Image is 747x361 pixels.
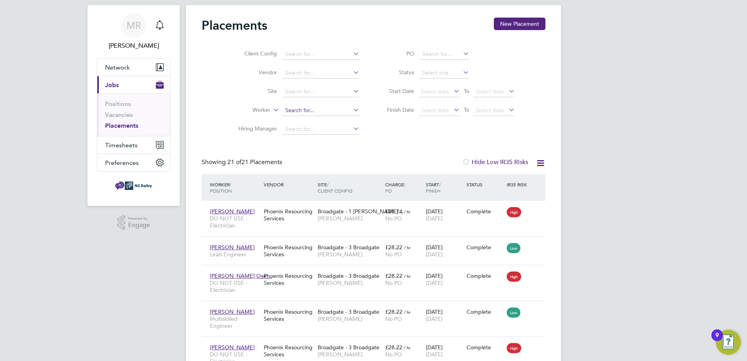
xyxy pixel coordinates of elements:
span: DO NOT USE - Electrician [210,279,260,293]
span: High [507,207,521,217]
label: Finish Date [379,106,414,113]
span: [PERSON_NAME] [318,315,381,322]
input: Search for... [282,49,359,60]
span: £28.22 [385,344,402,351]
input: Select one [420,68,469,79]
span: Broadgate - 3 Broadgate [318,344,379,351]
span: Broadgate - 3 Broadgate [318,244,379,251]
span: High [507,343,521,353]
span: [DATE] [426,315,443,322]
span: / Finish [426,181,441,194]
span: [PERSON_NAME] [318,215,381,222]
div: Showing [202,158,284,166]
div: Complete [466,244,503,251]
label: Hiring Manager [232,125,277,132]
span: [DATE] [426,351,443,358]
span: [DATE] [426,215,443,222]
span: Lead Engineer [210,251,260,258]
span: [PERSON_NAME] [210,308,255,315]
span: Jobs [105,81,119,89]
span: DO NOT USE - Electrician [210,215,260,229]
span: / hr [404,273,411,279]
a: MR[PERSON_NAME] [97,13,170,50]
label: Hide Low IR35 Risks [462,158,528,166]
label: Site [232,88,277,95]
a: Powered byEngage [117,215,150,230]
span: 21 Placements [227,158,282,166]
a: Positions [105,100,131,107]
span: [PERSON_NAME] [318,251,381,258]
div: Jobs [97,93,170,136]
input: Search for... [282,68,359,79]
span: [DATE] [426,279,443,286]
span: Select date [421,88,449,95]
span: £26.74 [385,208,402,215]
span: No PO [385,251,402,258]
div: Start [424,177,465,198]
span: To [461,86,472,96]
button: Timesheets [97,136,170,154]
span: No PO [385,315,402,322]
span: / hr [404,309,411,315]
input: Search for... [420,49,469,60]
span: 21 of [227,158,241,166]
a: Placements [105,122,138,129]
span: Timesheets [105,141,138,149]
button: Open Resource Center, 9 new notifications [716,330,741,355]
span: Network [105,64,130,71]
span: £28.22 [385,272,402,279]
a: Vacancies [105,111,133,118]
div: Complete [466,308,503,315]
label: Worker [225,106,270,114]
div: [DATE] [424,204,465,226]
a: [PERSON_NAME]DO NOT USE - ElectricianPhoenix Resourcing ServicesBroadgate - 1 [PERSON_NAME]…[PERS... [208,204,545,210]
div: Vendor [262,177,316,191]
span: Low [507,307,520,318]
div: [DATE] [424,268,465,290]
span: [PERSON_NAME] [210,208,255,215]
button: Preferences [97,154,170,171]
span: / hr [404,209,411,214]
a: Go to home page [97,179,170,192]
span: To [461,105,472,115]
span: / hr [404,245,411,250]
label: Start Date [379,88,414,95]
span: Powered by [128,215,150,222]
span: Select date [476,107,504,114]
span: Multiskilled Engineer [210,315,260,329]
div: Phoenix Resourcing Services [262,240,316,262]
span: Preferences [105,159,139,166]
div: Complete [466,344,503,351]
span: Engage [128,222,150,229]
span: Broadgate - 3 Broadgate [318,308,379,315]
span: / Client Config [318,181,352,194]
span: / Position [210,181,232,194]
div: Complete [466,272,503,279]
a: [PERSON_NAME] Ose…DO NOT USE - ElectricianPhoenix Resourcing ServicesBroadgate - 3 Broadgate[PERS... [208,268,545,275]
input: Search for... [282,124,359,135]
label: Status [379,69,414,76]
label: Vendor [232,69,277,76]
div: Site [316,177,383,198]
button: Jobs [97,76,170,93]
div: Phoenix Resourcing Services [262,204,316,226]
button: Network [97,59,170,76]
span: [PERSON_NAME] [318,351,381,358]
span: £28.22 [385,244,402,251]
input: Search for... [282,86,359,97]
span: Matthew Rogers [97,41,170,50]
nav: Main navigation [88,5,180,206]
div: 9 [715,335,719,345]
span: / PO [385,181,406,194]
input: Search for... [282,105,359,116]
label: Client Config [232,50,277,57]
span: No PO [385,351,402,358]
div: [DATE] [424,304,465,326]
div: IR35 Risk [505,177,532,191]
span: [PERSON_NAME] [210,244,255,251]
span: Low [507,243,520,253]
img: ngbailey-logo-retina.png [115,179,152,192]
div: [DATE] [424,240,465,262]
span: [PERSON_NAME] Ose… [210,272,272,279]
span: [PERSON_NAME] [318,279,381,286]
